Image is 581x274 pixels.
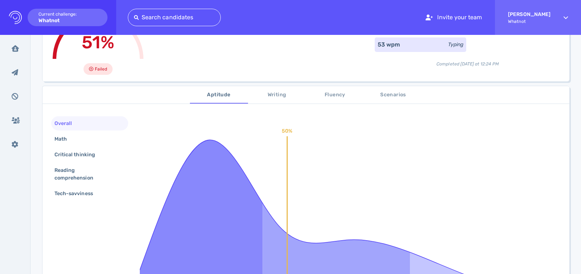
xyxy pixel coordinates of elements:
[194,90,244,100] span: Aptitude
[53,149,104,160] div: Critical thinking
[53,118,81,129] div: Overall
[53,188,102,199] div: Tech-savviness
[53,134,76,144] div: Math
[95,65,107,73] span: Failed
[448,41,463,48] div: Typing
[252,90,302,100] span: Writing
[53,165,121,183] div: Reading comprehension
[369,90,418,100] span: Scenarios
[282,128,292,134] text: 50%
[310,90,360,100] span: Fluency
[378,40,400,49] div: 53 wpm
[508,11,550,17] strong: [PERSON_NAME]
[82,32,114,53] span: 51%
[375,55,561,67] div: Completed [DATE] at 12:24 PM
[508,19,550,24] span: Whatnot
